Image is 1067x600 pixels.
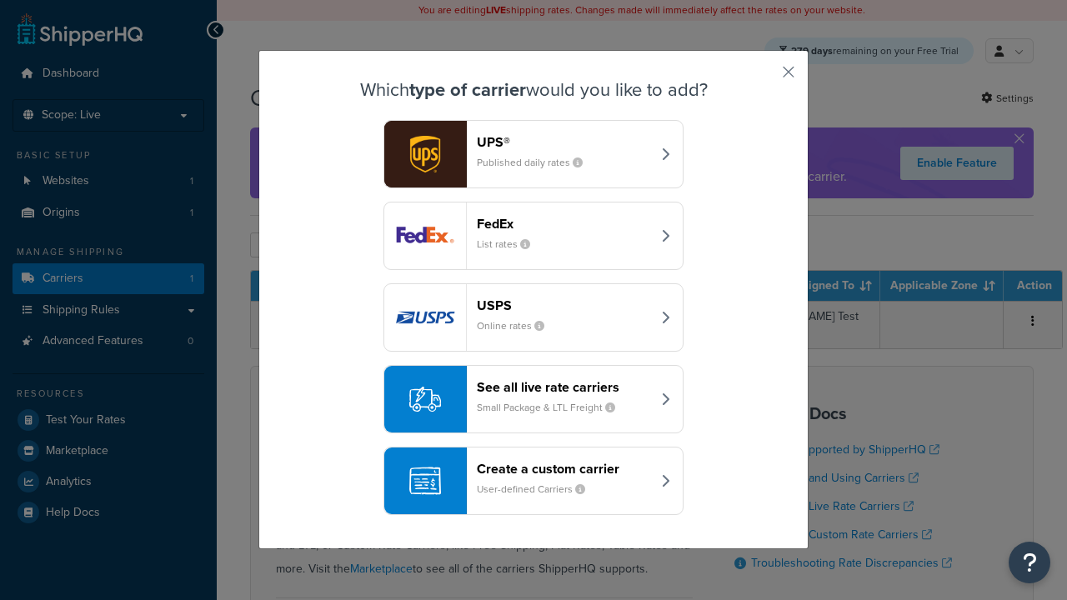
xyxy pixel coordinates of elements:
button: See all live rate carriersSmall Package & LTL Freight [383,365,684,433]
small: List rates [477,237,544,252]
strong: type of carrier [409,76,526,103]
small: Online rates [477,318,558,333]
header: UPS® [477,134,651,150]
img: icon-carrier-custom-c93b8a24.svg [409,465,441,497]
button: fedEx logoFedExList rates [383,202,684,270]
img: fedEx logo [384,202,466,269]
button: Open Resource Center [1009,542,1050,583]
small: User-defined Carriers [477,482,599,497]
header: Create a custom carrier [477,461,651,477]
header: FedEx [477,216,651,232]
header: See all live rate carriers [477,379,651,395]
img: icon-carrier-liverate-becf4550.svg [409,383,441,415]
button: ups logoUPS®Published daily rates [383,120,684,188]
h3: Which would you like to add? [301,80,766,100]
img: ups logo [384,121,466,187]
small: Published daily rates [477,155,596,170]
img: usps logo [384,284,466,351]
button: usps logoUSPSOnline rates [383,283,684,352]
button: Create a custom carrierUser-defined Carriers [383,447,684,515]
header: USPS [477,297,651,313]
small: Small Package & LTL Freight [477,400,629,415]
